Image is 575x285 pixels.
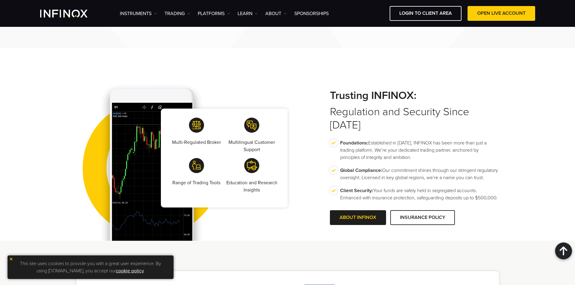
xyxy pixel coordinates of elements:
strong: Foundations: [340,140,368,146]
a: PLATFORMS [198,10,230,17]
a: INFINOX Logo [40,10,102,17]
a: Instruments [120,10,157,17]
p: Our commitment shines through our stringent regulatory oversight. Licensed in key global regions,... [340,167,499,181]
h2: Regulation and Security Since [DATE] [330,89,499,132]
p: Education and Research Insights [225,179,278,194]
p: Multilingual Customer Support [225,139,278,153]
p: Your funds are safely held in segregated accounts. Enhanced with insurance protection, safeguardi... [340,187,499,201]
a: ABOUT [265,10,287,17]
a: cookie policy [116,268,144,274]
strong: Global Compliance: [340,167,382,173]
img: yellow close icon [9,257,13,261]
p: This site uses cookies to provide you with a great user experience. By using [DOMAIN_NAME], you a... [11,258,171,276]
strong: Client Security: [340,188,373,194]
a: INSURANCE POLICY [390,210,455,225]
a: LOGIN TO CLIENT AREA [390,6,462,21]
a: Learn [238,10,258,17]
a: OPEN LIVE ACCOUNT [468,6,535,21]
a: TRADING [165,10,190,17]
strong: Trusting INFINOX: [330,89,499,102]
a: ABOUT INFINOX [330,210,386,225]
p: Established in [DATE], INFINOX has been more than just a trading platform. We’re your dedicated t... [340,139,499,161]
p: Multi-Regulated Broker [172,139,221,146]
a: SPONSORSHIPS [294,10,329,17]
p: Range of Trading Tools [172,179,220,186]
